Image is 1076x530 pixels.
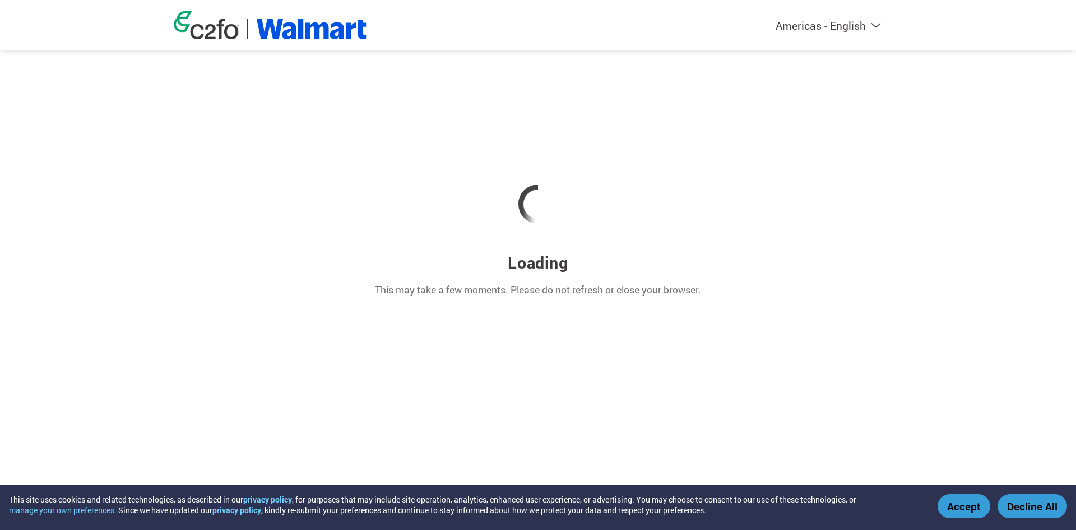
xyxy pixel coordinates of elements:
img: c2fo logo [174,11,239,39]
button: Decline All [998,494,1067,518]
a: privacy policy [243,494,292,505]
a: privacy policy [212,505,261,515]
img: Walmart [256,19,367,39]
button: Accept [938,494,990,518]
div: This site uses cookies and related technologies, as described in our , for purposes that may incl... [9,494,921,515]
button: manage your own preferences [9,505,114,515]
h3: Loading [508,252,568,273]
p: This may take a few moments. Please do not refresh or close your browser. [375,283,701,297]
